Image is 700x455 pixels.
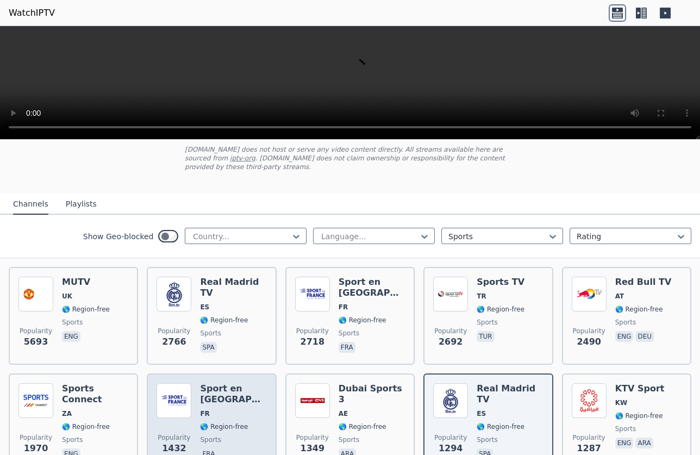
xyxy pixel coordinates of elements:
p: ara [635,438,653,448]
h6: Red Bull TV [615,277,672,288]
h6: Sports Connect [62,383,128,405]
span: 1294 [439,442,463,455]
span: 1432 [162,442,186,455]
p: tur [477,331,494,342]
span: FR [200,409,209,418]
img: Dubai Sports 3 [295,383,330,418]
span: Popularity [296,433,329,442]
span: 2692 [439,335,463,348]
img: Real Madrid TV [433,383,468,418]
span: ZA [62,409,72,418]
h6: Sports TV [477,277,524,288]
span: 🌎 Region-free [62,305,110,314]
span: 1287 [577,442,601,455]
img: Sport en France [295,277,330,311]
span: AT [615,292,624,301]
p: eng [615,331,634,342]
span: Popularity [434,327,467,335]
span: ES [477,409,486,418]
a: WatchIPTV [9,7,55,20]
a: iptv-org [230,154,255,162]
h6: Real Madrid TV [477,383,543,405]
span: ES [200,303,209,311]
span: KW [615,398,628,407]
img: Real Madrid TV [157,277,191,311]
span: sports [615,318,636,327]
p: eng [615,438,634,448]
span: Popularity [434,433,467,442]
h6: KTV Sport [615,383,665,394]
img: Red Bull TV [572,277,607,311]
p: spa [200,342,216,353]
span: sports [615,425,636,433]
span: 🌎 Region-free [62,422,110,431]
span: UK [62,292,72,301]
span: 🌎 Region-free [477,305,524,314]
span: 2490 [577,335,601,348]
span: AE [339,409,348,418]
span: FR [339,303,348,311]
span: sports [339,435,359,444]
span: 🌎 Region-free [339,422,386,431]
span: 🌎 Region-free [200,422,248,431]
img: MUTV [18,277,53,311]
span: 1349 [301,442,325,455]
span: Popularity [20,433,52,442]
span: Popularity [573,327,605,335]
span: Popularity [158,433,190,442]
label: Show Geo-blocked [83,231,154,242]
span: 2766 [162,335,186,348]
span: 🌎 Region-free [477,422,524,431]
span: 5693 [24,335,48,348]
span: sports [339,329,359,338]
span: sports [477,318,497,327]
span: Popularity [20,327,52,335]
button: Playlists [66,194,97,215]
img: KTV Sport [572,383,607,418]
span: sports [200,435,221,444]
span: 2718 [301,335,325,348]
p: [DOMAIN_NAME] does not host or serve any video content directly. All streams available here are s... [185,145,515,171]
img: Sport en France [157,383,191,418]
span: Popularity [296,327,329,335]
span: Popularity [158,327,190,335]
span: sports [477,435,497,444]
span: 🌎 Region-free [615,305,663,314]
span: sports [62,318,83,327]
p: eng [62,331,80,342]
h6: Real Madrid TV [200,277,266,298]
span: sports [62,435,83,444]
img: Sports Connect [18,383,53,418]
p: deu [635,331,654,342]
h6: Dubai Sports 3 [339,383,405,405]
h6: Sport en [GEOGRAPHIC_DATA] [200,383,266,405]
span: 🌎 Region-free [615,412,663,420]
h6: Sport en [GEOGRAPHIC_DATA] [339,277,405,298]
span: TR [477,292,486,301]
img: Sports TV [433,277,468,311]
h6: MUTV [62,277,110,288]
span: 🌎 Region-free [339,316,386,325]
span: sports [200,329,221,338]
span: 🌎 Region-free [200,316,248,325]
p: fra [339,342,355,353]
span: 1970 [24,442,48,455]
button: Channels [13,194,48,215]
span: Popularity [573,433,605,442]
